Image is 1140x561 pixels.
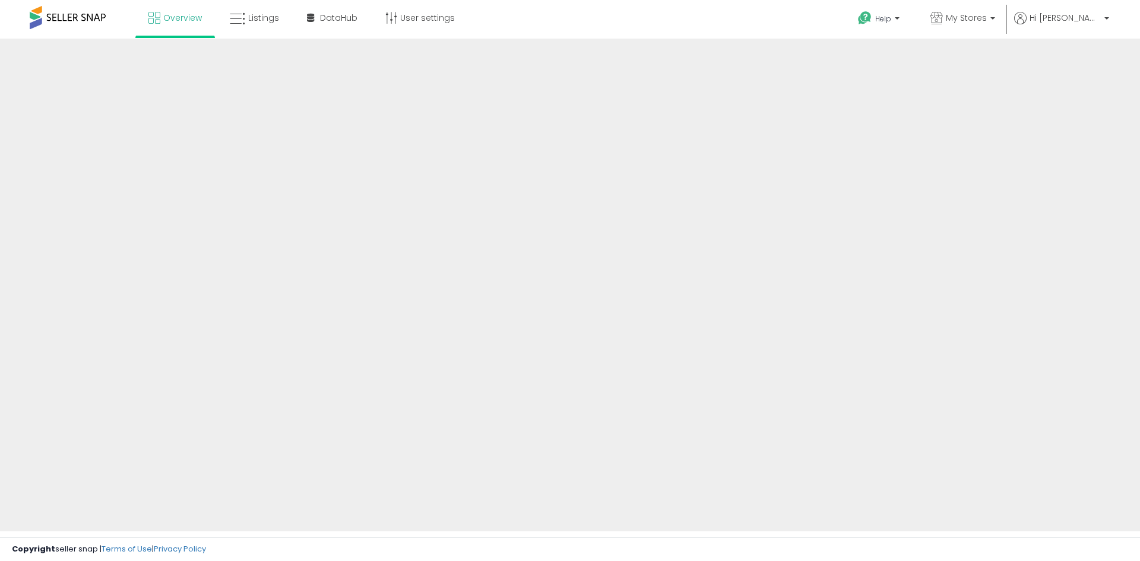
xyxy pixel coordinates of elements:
span: Hi [PERSON_NAME] [1030,12,1101,24]
i: Get Help [857,11,872,26]
span: My Stores [946,12,987,24]
a: Help [848,2,911,39]
span: Overview [163,12,202,24]
a: Hi [PERSON_NAME] [1014,12,1109,39]
span: DataHub [320,12,357,24]
span: Help [875,14,891,24]
span: Listings [248,12,279,24]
